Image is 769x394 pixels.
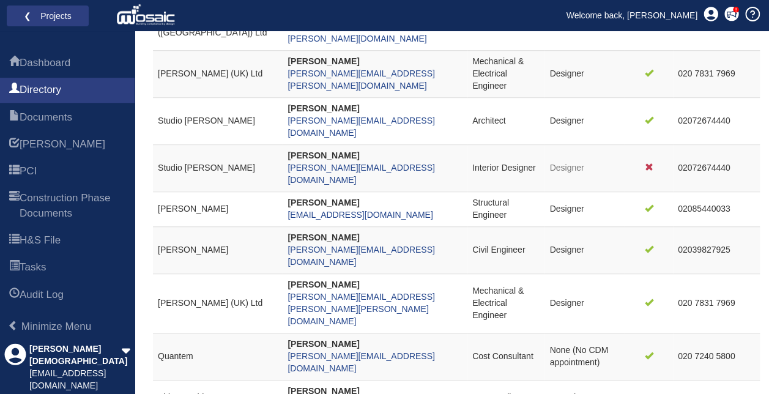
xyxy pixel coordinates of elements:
span: Directory [9,83,20,98]
div: [PERSON_NAME][DEMOGRAPHIC_DATA] [29,343,121,368]
td: 02039827925 [673,226,760,273]
span: Construction Phase Documents [20,191,125,221]
td: Quantem [153,333,283,380]
span: Documents [9,111,20,125]
td: 020 7831 7969 [673,50,760,97]
td: [PERSON_NAME] [153,226,283,273]
span: None (No CDM appointment) [549,345,608,367]
span: PCI [20,164,37,179]
a: ❮ Projects [15,8,81,24]
td: 020 7831 7969 [673,273,760,333]
span: Mechanical & Electrical Engineer [472,56,524,91]
iframe: Chat [717,339,760,385]
strong: [PERSON_NAME] [288,198,359,207]
span: Tasks [9,261,20,275]
span: Designer [549,298,584,308]
span: H&S File [20,233,61,248]
td: 020 7240 5800 [673,333,760,380]
span: Dashboard [20,56,70,70]
a: [PERSON_NAME][EMAIL_ADDRESS][PERSON_NAME][DOMAIN_NAME] [288,21,434,43]
span: Designer [549,245,584,255]
td: [PERSON_NAME] (UK) Ltd [153,273,283,333]
span: PCI [9,165,20,179]
span: HARI [20,137,105,152]
a: [PERSON_NAME][EMAIL_ADDRESS][DOMAIN_NAME] [288,163,434,185]
span: Designer [549,116,584,125]
a: Welcome back, [PERSON_NAME] [557,6,707,24]
span: Architect [472,116,505,125]
strong: [PERSON_NAME] [288,280,359,289]
span: Minimize Menu [8,321,18,331]
td: 02085440033 [673,191,760,226]
div: [EMAIL_ADDRESS][DOMAIN_NAME] [29,368,121,392]
strong: [PERSON_NAME] [288,103,359,113]
td: Studio [PERSON_NAME] [153,144,283,191]
span: H&S File [9,234,20,248]
span: Dashboard [9,56,20,71]
span: Documents [20,110,72,125]
span: Cost Consultant [472,351,533,361]
a: [PERSON_NAME][EMAIL_ADDRESS][PERSON_NAME][DOMAIN_NAME] [288,69,434,91]
a: [PERSON_NAME][EMAIL_ADDRESS][DOMAIN_NAME] [288,245,434,267]
td: [PERSON_NAME] [153,191,283,226]
strong: [PERSON_NAME] [288,151,359,160]
div: Profile [4,343,26,392]
span: Directory [20,83,61,97]
strong: [PERSON_NAME] [288,56,359,66]
span: Mechanical & Electrical Engineer [472,286,524,320]
td: 02072674440 [673,144,760,191]
span: Audit Log [9,288,20,303]
span: Interior Designer [472,163,536,173]
span: Designer [549,204,584,214]
strong: [PERSON_NAME] [288,339,359,349]
span: Civil Engineer [472,245,525,255]
span: Structural Engineer [472,198,509,220]
strong: [PERSON_NAME] [288,232,359,242]
td: [PERSON_NAME] (UK) Ltd [153,50,283,97]
a: [PERSON_NAME][EMAIL_ADDRESS][DOMAIN_NAME] [288,116,434,138]
a: [PERSON_NAME][EMAIL_ADDRESS][PERSON_NAME][PERSON_NAME][DOMAIN_NAME] [288,292,434,326]
span: HARI [9,138,20,152]
span: Minimize Menu [21,321,91,332]
span: Designer [549,69,584,78]
span: Designer [549,163,584,173]
td: Studio [PERSON_NAME] [153,97,283,144]
a: [EMAIL_ADDRESS][DOMAIN_NAME] [288,210,433,220]
span: Tasks [20,260,46,275]
td: 02072674440 [673,97,760,144]
img: logo_white.png [116,3,178,28]
a: [PERSON_NAME][EMAIL_ADDRESS][DOMAIN_NAME] [288,351,434,373]
span: Audit Log [20,288,64,302]
span: Construction Phase Documents [9,191,20,221]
